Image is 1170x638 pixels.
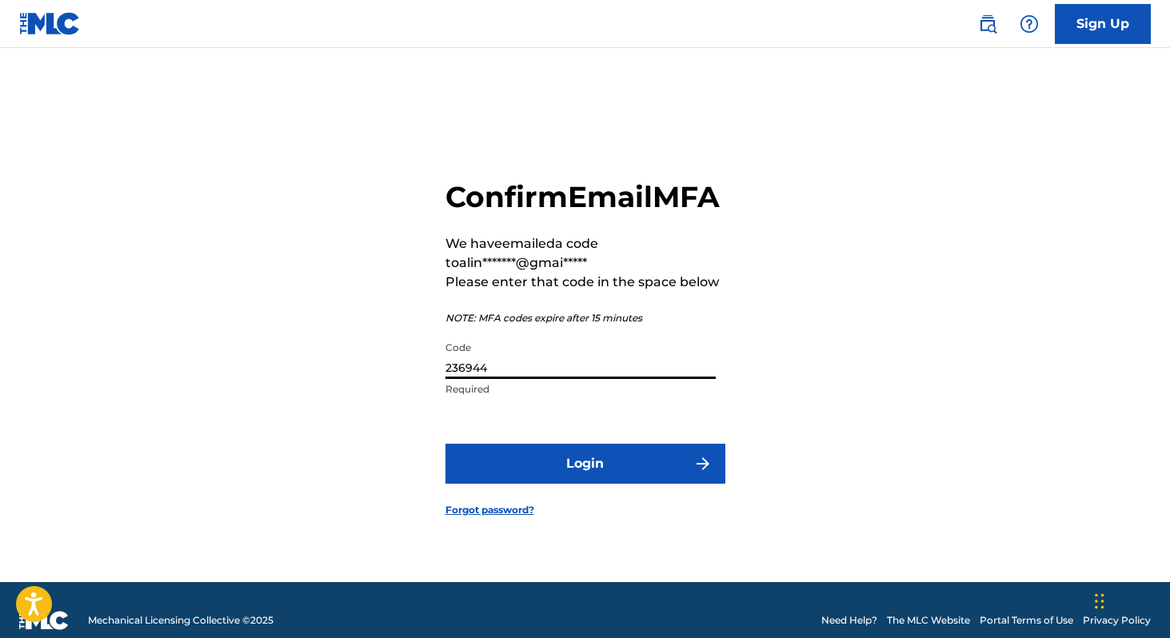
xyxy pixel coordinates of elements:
[972,8,1004,40] a: Public Search
[887,613,970,628] a: The MLC Website
[445,311,725,325] p: NOTE: MFA codes expire after 15 minutes
[1090,561,1170,638] iframe: Chat Widget
[1095,577,1104,625] div: Drag
[88,613,274,628] span: Mechanical Licensing Collective © 2025
[1055,4,1151,44] a: Sign Up
[1013,8,1045,40] div: Help
[821,613,877,628] a: Need Help?
[445,179,725,215] h2: Confirm Email MFA
[445,273,725,292] p: Please enter that code in the space below
[693,454,713,473] img: f7272a7cc735f4ea7f67.svg
[445,444,725,484] button: Login
[19,611,69,630] img: logo
[445,503,534,517] a: Forgot password?
[1020,14,1039,34] img: help
[978,14,997,34] img: search
[19,12,81,35] img: MLC Logo
[980,613,1073,628] a: Portal Terms of Use
[1083,613,1151,628] a: Privacy Policy
[445,382,716,397] p: Required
